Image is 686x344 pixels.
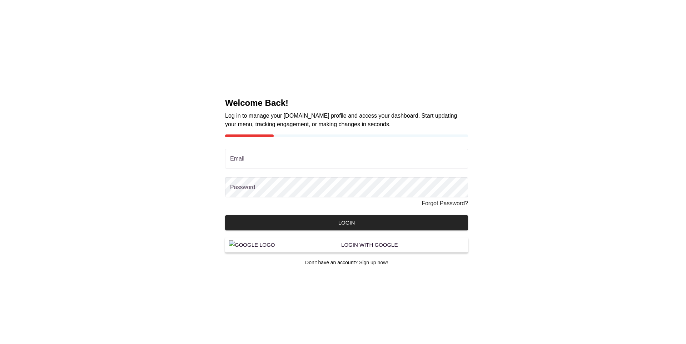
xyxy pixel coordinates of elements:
img: Google Logo [229,240,275,250]
div: Login with Google [275,240,464,250]
span: Login [233,218,460,227]
button: Login [225,215,468,230]
h2: Welcome Back! [225,97,468,109]
a: Sign up now! [359,260,388,265]
p: Log in to manage your [DOMAIN_NAME] profile and access your dashboard. Start updating your menu, ... [225,112,468,129]
p: Don’t have an account? [225,260,468,265]
a: Forgot Password? [422,200,468,207]
button: Google LogoLogin with Google [225,237,468,252]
